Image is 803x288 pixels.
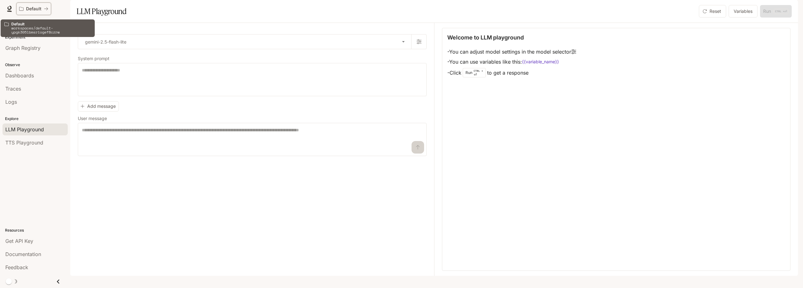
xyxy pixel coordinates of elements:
[78,34,411,49] div: gemini-2.5-flash-lite
[474,69,483,76] p: ⏎
[447,57,576,67] li: - You can use variables like this:
[78,116,107,121] p: User message
[447,47,576,57] li: - You can adjust model settings in the model selector
[78,101,119,112] button: Add message
[463,68,486,77] div: Run
[447,33,524,42] p: Welcome to LLM playground
[85,39,126,45] p: gemini-2.5-flash-lite
[77,5,126,18] h1: LLM Playground
[78,56,109,61] p: System prompt
[522,59,559,65] code: {{variable_name}}
[16,3,51,15] button: All workspaces
[11,26,91,34] p: workspaces/default-ypgk305lbmsriogef8czrw
[474,69,483,73] p: CTRL +
[699,5,726,18] button: Reset
[11,22,91,26] p: Default
[447,67,576,79] li: - Click to get a response
[729,5,758,18] button: Variables
[26,6,41,12] p: Default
